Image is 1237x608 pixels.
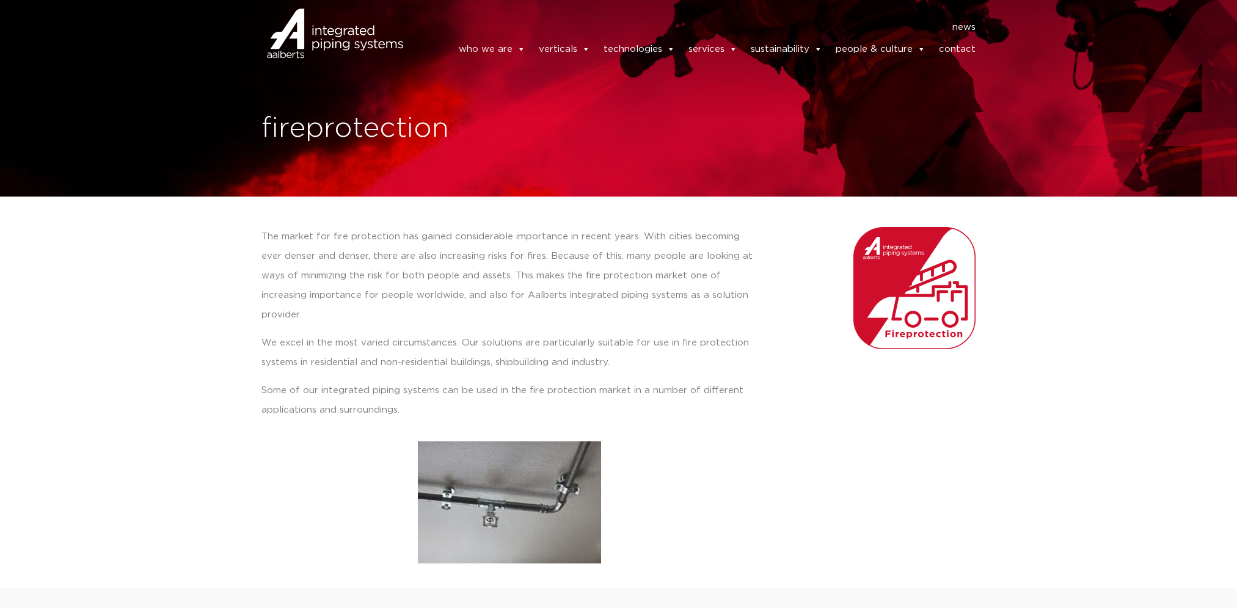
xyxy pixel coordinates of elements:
[604,37,675,62] a: technologies
[539,37,590,62] a: verticals
[751,37,822,62] a: sustainability
[939,37,976,62] a: contact
[421,18,976,37] nav: Menu
[836,37,925,62] a: people & culture
[853,227,976,349] img: Aalberts_IPS_icon_fireprotection_rgb
[261,381,758,420] p: Some of our integrated piping systems can be used in the fire protection market in a number of di...
[952,18,976,37] a: news
[261,109,613,148] h1: fireprotection
[688,37,737,62] a: services
[261,227,758,325] p: The market for fire protection has gained considerable importance in recent years. With cities be...
[261,333,758,372] p: We excel in the most varied circumstances. Our solutions are particularly suitable for use in fir...
[459,37,525,62] a: who we are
